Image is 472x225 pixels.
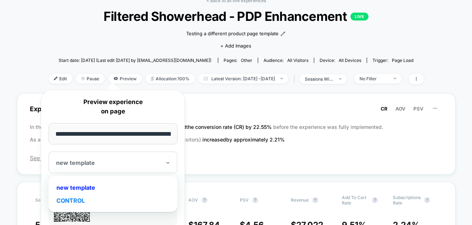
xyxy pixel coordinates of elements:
button: ? [312,197,318,203]
div: sessions with impression [305,76,334,82]
div: CONTROL [52,194,174,207]
span: All Visitors [287,58,308,63]
span: Testing a different product page template [186,30,279,37]
span: PSV [413,106,423,112]
button: PSV [411,105,426,112]
button: AOV [393,105,408,112]
div: No Filter [359,76,388,81]
span: Preview [108,74,142,84]
p: In the latest A/B test (run for 18 days), before the experience was fully implemented. As a resul... [30,121,443,146]
img: calendar [204,77,208,80]
span: Experience Summary (Conversion Rate) [30,101,443,117]
button: ? [252,197,258,203]
img: end [280,78,283,79]
div: Pages: [224,58,252,63]
img: end [81,77,85,80]
span: CR [381,106,388,112]
span: Latest Version: [DATE] - [DATE] [198,74,288,84]
img: end [339,78,342,80]
span: Device: [314,58,367,63]
div: new template [52,181,174,194]
img: end [394,78,396,79]
span: increased by approximately 2.21 % [202,136,285,143]
p: Preview experience on page [49,98,177,116]
div: Trigger: [372,58,413,63]
span: AOV [188,197,198,203]
span: See the latest version of the report [30,154,443,162]
button: ? [372,197,378,203]
span: PSV [240,197,249,203]
div: Audience: [264,58,308,63]
span: the new variation increased the conversion rate (CR) by 22.55 % [121,124,273,130]
span: Add To Cart Rate [342,195,368,206]
button: ? [202,197,207,203]
span: Edit [49,74,72,84]
span: other [241,58,252,63]
span: Allocation: 100% [146,74,195,84]
span: Start date: [DATE] (Last edit [DATE] by [EMAIL_ADDRESS][DOMAIN_NAME]) [59,58,211,63]
img: edit [54,77,58,80]
span: AOV [395,106,405,112]
span: Page Load [392,58,413,63]
span: Revenue [291,197,309,203]
span: Pause [76,74,105,84]
button: ? [424,197,430,203]
p: LIVE [350,13,368,21]
span: Filtered Showerhead - PDP Enhancement [67,9,405,24]
span: | [292,74,299,84]
span: Subscriptions Rate [393,195,421,206]
span: + Add Images [220,43,251,49]
button: CR [379,105,390,112]
img: rebalance [151,77,154,81]
span: all devices [339,58,361,63]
